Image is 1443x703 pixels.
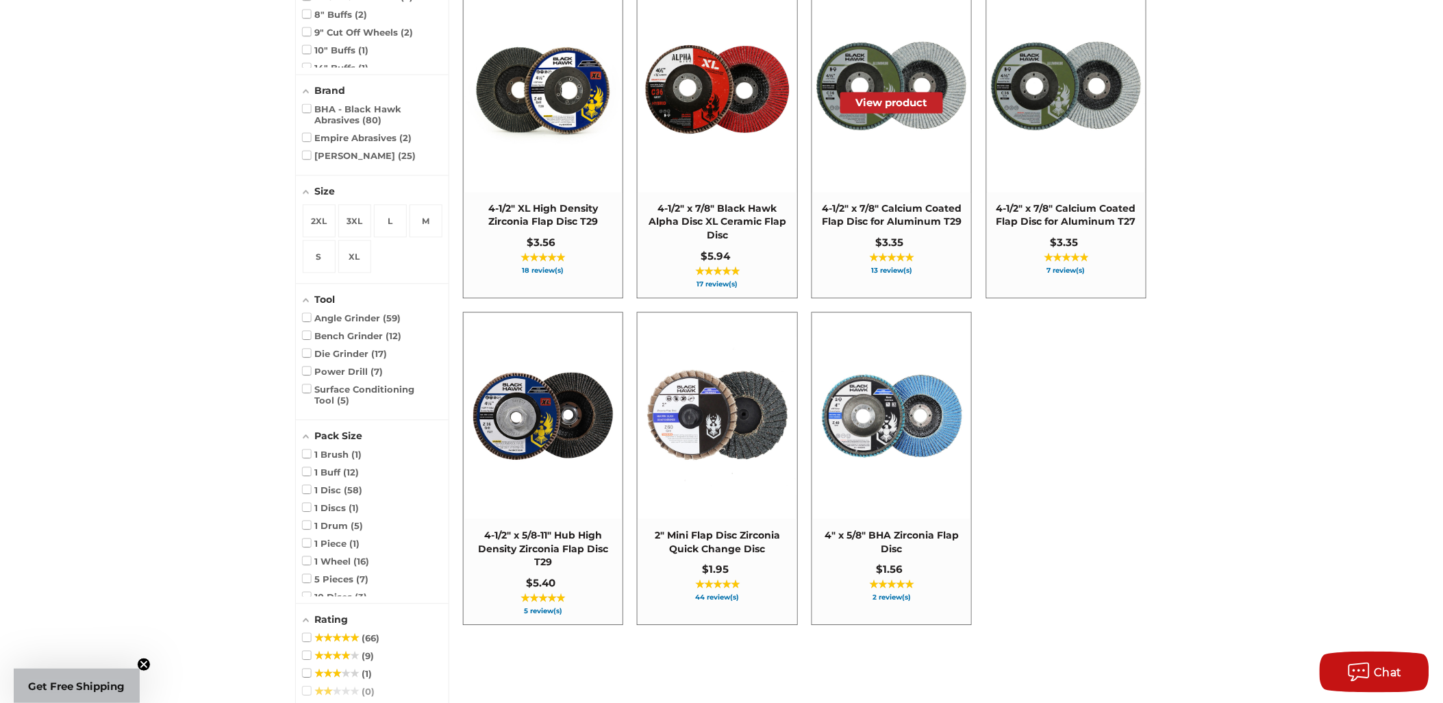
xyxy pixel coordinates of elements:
[520,252,565,263] span: ★★★★★
[399,132,412,143] span: 2
[344,484,362,495] span: 58
[870,579,914,590] span: ★★★★★
[303,538,360,549] span: 1 Piece
[362,632,379,643] span: 66
[351,520,363,531] span: 5
[362,114,381,125] span: 80
[315,293,336,306] span: Tool
[401,27,413,38] span: 2
[315,668,360,679] span: ★★★★★
[29,680,125,693] span: Get Free Shipping
[638,337,796,495] img: Black Hawk Abrasives 2-inch Zirconia Flap Disc with 60 Grit Zirconia for Smooth Finishing
[358,45,368,56] span: 1
[349,502,359,513] span: 1
[303,312,401,323] span: Angle Grinder
[355,591,367,602] span: 3
[303,150,416,161] span: [PERSON_NAME]
[877,563,903,576] span: $1.56
[353,556,369,567] span: 16
[14,669,140,703] div: Get Free ShippingClose teaser
[813,337,970,495] img: 4-inch BHA Zirconia flap disc with 40 grit designed for aggressive metal sanding and grinding
[303,62,369,73] span: 14" Buffs
[701,249,730,262] span: $5.94
[470,608,616,615] span: 5 review(s)
[303,449,362,460] span: 1 Brush
[315,613,349,626] span: Rating
[1050,236,1078,249] span: $3.35
[644,202,790,243] span: 4-1/2" x 7/8" Black Hawk Alpha Disc XL Ceramic Flap Disc
[303,484,363,495] span: 1 Disc
[303,467,360,478] span: 1 Buff
[303,556,370,567] span: 1 Wheel
[644,281,790,288] span: 17 review(s)
[994,202,1139,229] span: 4-1/2" x 7/8" Calcium Coated Flap Disc for Aluminum T27
[303,502,360,513] span: 1 Discs
[343,467,359,478] span: 12
[386,330,401,341] span: 12
[813,10,970,168] img: BHA 4-1/2 Inch Flap Disc for Aluminum
[362,668,372,679] span: 1
[819,529,964,556] span: 4" x 5/8" BHA Zirconia Flap Disc
[303,9,368,20] span: 8" Buffs
[303,330,402,341] span: Bench Grinder
[1044,252,1088,263] span: ★★★★★
[303,27,414,38] span: 9" Cut Off Wheels
[644,529,790,556] span: 2" Mini Flap Disc Zirconia Quick Change Disc
[1320,652,1429,693] button: Chat
[988,10,1145,168] img: BHA 4-1/2" x 7/8" Aluminum Flap Disc
[303,591,368,602] span: 10 Discs
[470,267,616,274] span: 18 review(s)
[338,204,371,237] span: Size: 3XL
[315,632,360,643] span: ★★★★★
[315,430,363,442] span: Pack Size
[464,312,623,624] a: 4-1/2" x 5/8-11" Hub High Density Zirconia Flap Disc T29
[315,650,360,661] span: ★★★★★
[303,45,369,56] span: 10" Buffs
[994,267,1139,274] span: 7 review(s)
[303,384,442,406] span: Surface Conditioning Tool
[470,529,616,569] span: 4-1/2" x 5/8-11" Hub High Density Zirconia Flap Disc T29
[315,185,336,197] span: Size
[303,520,364,531] span: 1 Drum
[362,686,375,697] span: 0
[383,312,401,323] span: 59
[303,240,336,273] span: Size: S
[315,84,346,97] span: Brand
[303,366,384,377] span: Power Drill
[374,204,407,237] span: Size: L
[337,395,349,406] span: 5
[695,266,740,277] span: ★★★★★
[355,9,367,20] span: 2
[358,62,368,73] span: 1
[303,204,336,237] span: Size: 2XL
[870,252,914,263] span: ★★★★★
[410,204,442,237] span: Size: M
[303,103,442,125] span: BHA - Black Hawk Abrasives
[876,236,904,249] span: $3.35
[695,579,740,590] span: ★★★★★
[644,594,790,601] span: 44 review(s)
[351,449,362,460] span: 1
[315,686,360,697] span: ★★★★★
[527,236,555,249] span: $3.56
[338,240,371,273] span: Size: XL
[464,337,622,495] img: Zirconia flap disc with screw hub
[819,202,964,229] span: 4-1/2" x 7/8" Calcium Coated Flap Disc for Aluminum T29
[371,366,383,377] span: 7
[1375,666,1403,679] span: Chat
[398,150,416,161] span: 25
[303,573,369,584] span: 5 Pieces
[303,132,412,143] span: Empire Abrasives
[356,573,368,584] span: 7
[520,593,565,604] span: ★★★★★
[371,348,387,359] span: 17
[349,538,360,549] span: 1
[362,650,374,661] span: 9
[638,312,796,624] a: 2" Mini Flap Disc Zirconia Quick Change Disc
[464,10,622,168] img: 4-1/2" XL High Density Zirconia Flap Disc T29
[819,267,964,274] span: 13 review(s)
[137,658,151,671] button: Close teaser
[819,594,964,601] span: 2 review(s)
[303,348,388,359] span: Die Grinder
[702,563,729,576] span: $1.95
